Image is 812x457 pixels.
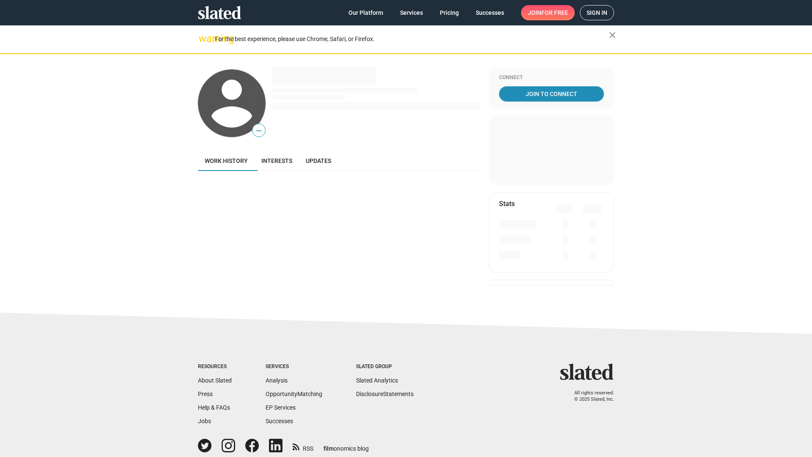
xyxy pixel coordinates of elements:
a: Slated Analytics [356,377,398,384]
a: RSS [293,440,313,453]
a: filmonomics blog [324,438,369,453]
a: Services [393,5,430,20]
a: Interests [255,151,299,171]
span: Updates [306,157,331,164]
div: Services [266,363,322,370]
span: — [252,125,265,136]
a: Help & FAQs [198,404,230,411]
p: All rights reserved. © 2025 Slated, Inc. [565,390,614,402]
a: Press [198,391,213,397]
a: Jobs [198,418,211,424]
a: Updates [299,151,338,171]
span: Join To Connect [501,86,602,102]
span: for free [541,5,568,20]
a: Work history [198,151,255,171]
a: Pricing [433,5,466,20]
a: About Slated [198,377,232,384]
a: Our Platform [342,5,390,20]
a: Analysis [266,377,288,384]
mat-icon: warning [199,33,209,44]
span: Join [528,5,568,20]
div: For the best experience, please use Chrome, Safari, or Firefox. [215,33,609,45]
a: Joinfor free [521,5,575,20]
span: Our Platform [348,5,383,20]
div: Slated Group [356,363,414,370]
div: Connect [499,74,604,81]
span: Services [400,5,423,20]
span: Successes [476,5,504,20]
a: Successes [469,5,511,20]
a: DisclosureStatements [356,391,414,397]
a: OpportunityMatching [266,391,322,397]
a: EP Services [266,404,296,411]
a: Successes [266,418,293,424]
a: Sign in [580,5,614,20]
mat-icon: close [607,30,617,40]
span: Pricing [440,5,459,20]
span: Work history [205,157,248,164]
span: film [324,445,334,452]
div: Resources [198,363,232,370]
span: Interests [261,157,292,164]
mat-card-title: Stats [499,199,515,208]
span: Sign in [587,6,607,20]
a: Join To Connect [499,86,604,102]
